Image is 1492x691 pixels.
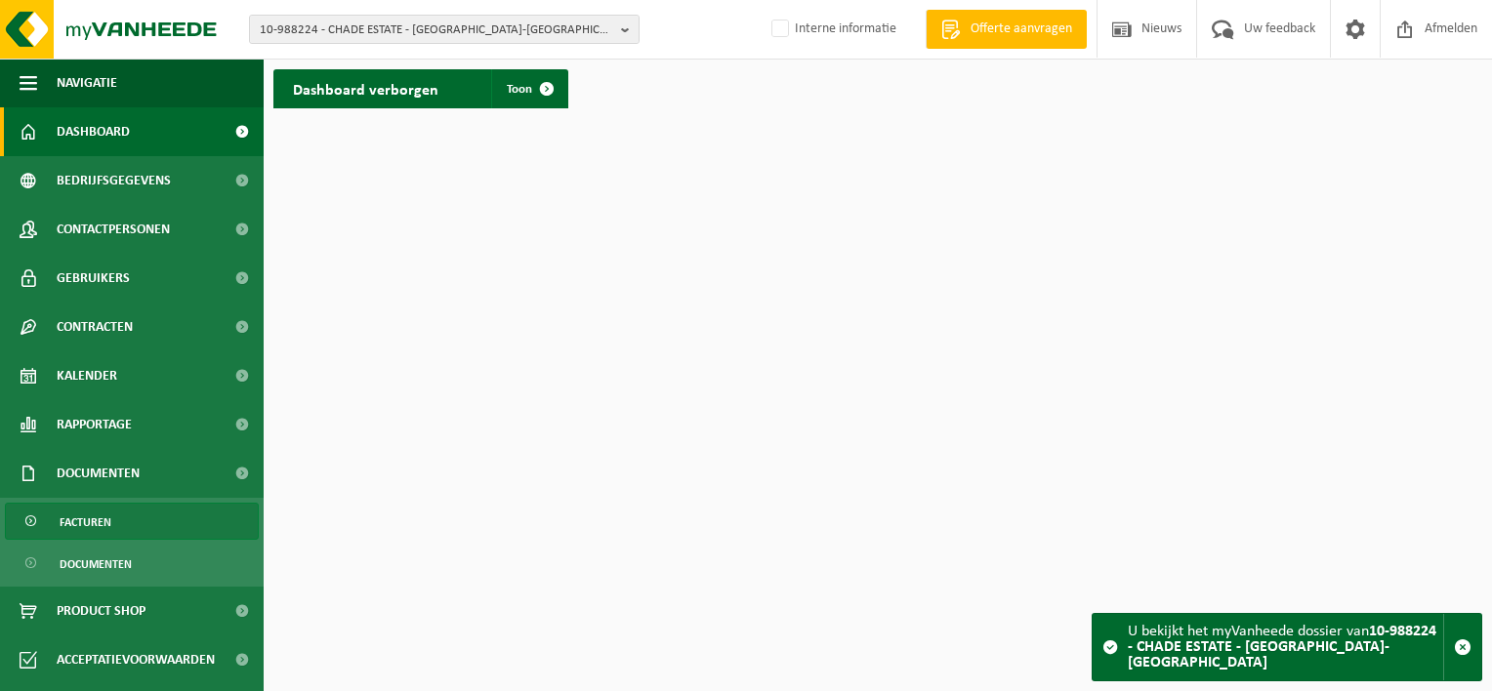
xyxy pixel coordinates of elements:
[1128,624,1436,671] strong: 10-988224 - CHADE ESTATE - [GEOGRAPHIC_DATA]-[GEOGRAPHIC_DATA]
[491,69,566,108] a: Toon
[57,254,130,303] span: Gebruikers
[60,546,132,583] span: Documenten
[57,205,170,254] span: Contactpersonen
[249,15,640,44] button: 10-988224 - CHADE ESTATE - [GEOGRAPHIC_DATA]-[GEOGRAPHIC_DATA]
[57,156,171,205] span: Bedrijfsgegevens
[57,351,117,400] span: Kalender
[260,16,613,45] span: 10-988224 - CHADE ESTATE - [GEOGRAPHIC_DATA]-[GEOGRAPHIC_DATA]
[5,503,259,540] a: Facturen
[767,15,896,44] label: Interne informatie
[57,400,132,449] span: Rapportage
[926,10,1087,49] a: Offerte aanvragen
[5,545,259,582] a: Documenten
[57,449,140,498] span: Documenten
[57,107,130,156] span: Dashboard
[273,69,458,107] h2: Dashboard verborgen
[507,83,532,96] span: Toon
[966,20,1077,39] span: Offerte aanvragen
[57,59,117,107] span: Navigatie
[60,504,111,541] span: Facturen
[57,635,215,684] span: Acceptatievoorwaarden
[1128,614,1443,680] div: U bekijkt het myVanheede dossier van
[57,303,133,351] span: Contracten
[57,587,145,635] span: Product Shop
